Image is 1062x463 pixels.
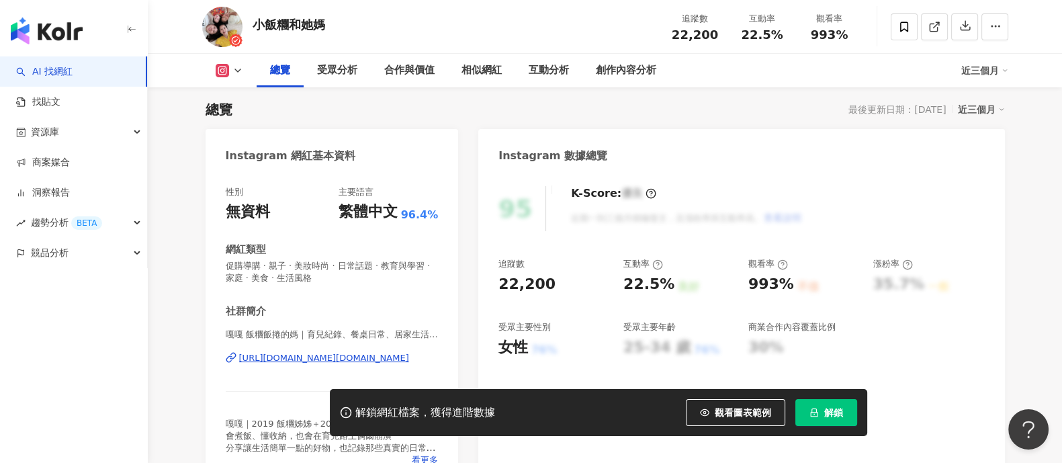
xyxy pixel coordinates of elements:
div: 互動分析 [529,62,569,79]
div: 追蹤數 [498,258,525,270]
span: 993% [811,28,848,42]
div: Instagram 網紅基本資料 [226,149,356,163]
div: 繁體中文 [339,202,398,222]
div: 受眾主要年齡 [623,321,676,333]
img: KOL Avatar [202,7,242,47]
div: 近三個月 [961,60,1008,81]
div: Instagram 數據總覽 [498,149,607,163]
div: BETA [71,216,102,230]
div: 最後更新日期：[DATE] [848,104,946,115]
a: [URL][DOMAIN_NAME][DOMAIN_NAME] [226,352,439,364]
div: 近三個月 [958,101,1005,118]
span: 嘎嘎 飯糰飯捲的媽｜育兒紀錄、餐桌日常、居家生活 | fan.fanbaby [226,329,439,341]
span: rise [16,218,26,228]
div: 小飯糰和她媽 [253,16,325,33]
div: 互動率 [737,12,788,26]
button: 解鎖 [795,399,857,426]
div: 創作內容分析 [596,62,656,79]
div: 觀看率 [748,258,788,270]
div: 相似網紅 [461,62,502,79]
span: 觀看圖表範例 [715,407,771,418]
span: 22,200 [672,28,718,42]
div: 總覽 [270,62,290,79]
a: searchAI 找網紅 [16,65,73,79]
div: 主要語言 [339,186,373,198]
span: 趨勢分析 [31,208,102,238]
button: 觀看圖表範例 [686,399,785,426]
span: 競品分析 [31,238,69,268]
div: 互動率 [623,258,663,270]
div: [URL][DOMAIN_NAME][DOMAIN_NAME] [239,352,409,364]
div: 女性 [498,337,528,358]
a: 商案媒合 [16,156,70,169]
div: 總覽 [206,100,232,119]
span: 96.4% [401,208,439,222]
div: 觀看率 [804,12,855,26]
div: 解鎖網紅檔案，獲得進階數據 [355,406,495,420]
div: 合作與價值 [384,62,435,79]
div: 網紅類型 [226,243,266,257]
span: lock [809,408,819,417]
div: 22.5% [623,274,674,295]
div: 993% [748,274,794,295]
div: 商業合作內容覆蓋比例 [748,321,836,333]
div: 追蹤數 [670,12,721,26]
div: 受眾主要性別 [498,321,551,333]
div: 性別 [226,186,243,198]
span: 資源庫 [31,117,59,147]
span: 促購導購 · 親子 · 美妝時尚 · 日常話題 · 教育與學習 · 家庭 · 美食 · 生活風格 [226,260,439,284]
div: K-Score : [571,186,656,201]
span: 解鎖 [824,407,843,418]
div: 22,200 [498,274,556,295]
a: 洞察報告 [16,186,70,200]
img: logo [11,17,83,44]
div: 無資料 [226,202,270,222]
span: 22.5% [741,28,783,42]
div: 社群簡介 [226,304,266,319]
div: 漲粉率 [873,258,913,270]
div: 受眾分析 [317,62,357,79]
a: 找貼文 [16,95,60,109]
